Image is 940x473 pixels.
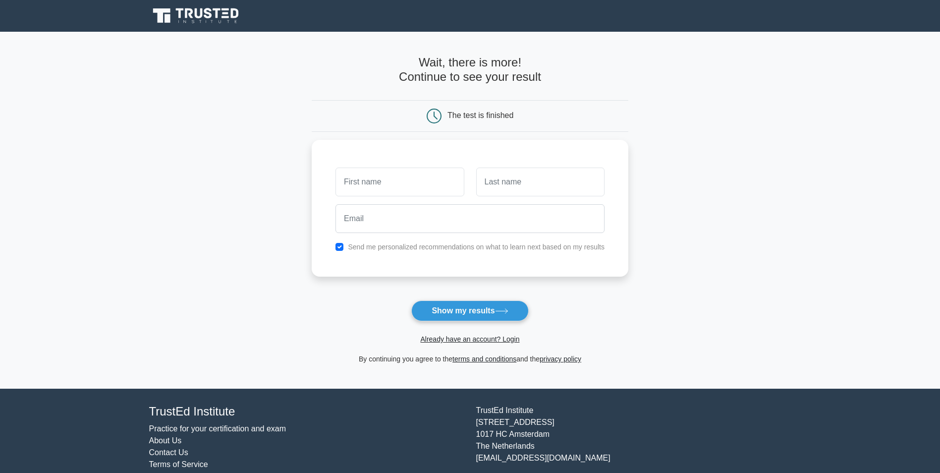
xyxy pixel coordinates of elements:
button: Show my results [411,300,528,321]
a: Terms of Service [149,460,208,469]
a: Contact Us [149,448,188,457]
h4: TrustEd Institute [149,405,464,419]
input: Email [335,204,605,233]
label: Send me personalized recommendations on what to learn next based on my results [348,243,605,251]
h4: Wait, there is more! Continue to see your result [312,56,628,84]
input: Last name [476,168,605,196]
a: Already have an account? Login [420,335,519,343]
a: About Us [149,436,182,445]
div: The test is finished [447,111,513,119]
a: privacy policy [540,355,581,363]
a: Practice for your certification and exam [149,424,286,433]
input: First name [335,168,464,196]
a: terms and conditions [452,355,516,363]
div: By continuing you agree to the and the [306,353,634,365]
